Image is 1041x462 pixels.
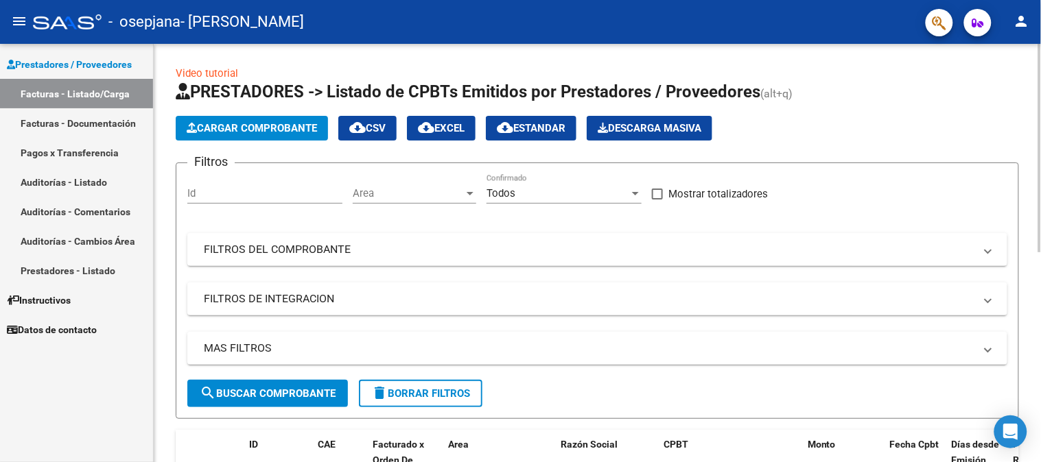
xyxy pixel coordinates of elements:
button: Cargar Comprobante [176,116,328,141]
span: Descarga Masiva [598,122,701,134]
button: EXCEL [407,116,476,141]
span: Cargar Comprobante [187,122,317,134]
button: Buscar Comprobante [187,380,348,407]
mat-expansion-panel-header: FILTROS DE INTEGRACION [187,282,1007,315]
h3: Filtros [187,152,235,171]
span: CAE [318,439,336,450]
mat-icon: cloud_download [418,119,434,136]
app-download-masive: Descarga masiva de comprobantes (adjuntos) [587,116,712,141]
span: Mostrar totalizadores [668,186,768,202]
mat-expansion-panel-header: MAS FILTROS [187,332,1007,365]
mat-icon: search [200,385,216,401]
mat-panel-title: FILTROS DE INTEGRACION [204,291,974,306]
button: Estandar [486,116,576,141]
span: - osepjana [108,7,180,37]
mat-icon: cloud_download [349,119,366,136]
span: PRESTADORES -> Listado de CPBTs Emitidos por Prestadores / Proveedores [176,82,760,101]
mat-panel-title: FILTROS DEL COMPROBANTE [204,242,974,257]
mat-expansion-panel-header: FILTROS DEL COMPROBANTE [187,233,1007,266]
span: CPBT [664,439,688,450]
span: CSV [349,122,386,134]
span: Estandar [497,122,565,134]
mat-icon: menu [11,13,27,29]
span: Instructivos [7,293,71,308]
span: Monto [808,439,836,450]
div: Open Intercom Messenger [994,415,1027,448]
span: Fecha Cpbt [890,439,939,450]
span: Area [353,187,464,199]
mat-icon: delete [371,385,388,401]
span: (alt+q) [760,87,793,100]
span: Buscar Comprobante [200,387,336,400]
mat-icon: cloud_download [497,119,513,136]
span: Borrar Filtros [371,387,470,400]
a: Video tutorial [176,67,238,80]
span: EXCEL [418,122,465,134]
span: Todos [487,187,515,199]
span: - [PERSON_NAME] [180,7,304,37]
mat-panel-title: MAS FILTROS [204,341,974,356]
button: Borrar Filtros [359,380,482,407]
mat-icon: person [1014,13,1030,29]
span: Prestadores / Proveedores [7,57,132,72]
span: ID [249,439,258,450]
button: Descarga Masiva [587,116,712,141]
span: Datos de contacto [7,322,97,337]
button: CSV [338,116,397,141]
span: Razón Social [561,439,618,450]
span: Area [448,439,469,450]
